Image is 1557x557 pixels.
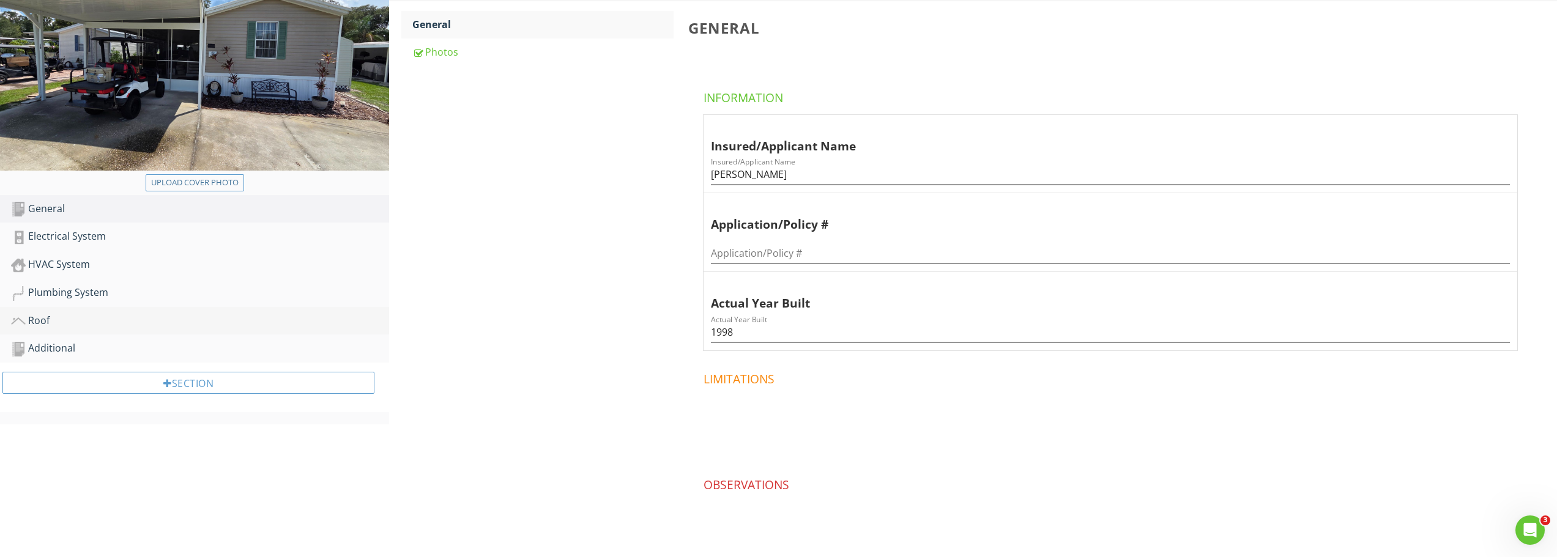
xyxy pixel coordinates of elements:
div: General [11,201,389,217]
div: Insured/Applicant Name [711,120,1470,155]
div: Plumbing System [11,285,389,301]
h4: Observations [704,472,1522,493]
div: Photos [412,45,674,59]
iframe: Intercom live chat [1515,515,1545,545]
div: Roof [11,313,389,329]
div: Additional [11,341,389,356]
div: Section [2,372,374,394]
button: Upload cover photo [146,174,244,191]
h3: General [688,20,1537,36]
div: Electrical System [11,229,389,245]
div: Actual Year Built [711,277,1470,312]
div: General [412,17,674,32]
input: Actual Year Built [711,322,1510,342]
h4: Limitations [704,366,1522,387]
div: Upload cover photo [151,177,239,189]
h4: Information [704,85,1522,106]
input: Application/Policy # [711,243,1510,264]
div: HVAC System [11,257,389,273]
input: Insured/Applicant Name [711,164,1510,185]
div: Application/Policy # [711,198,1470,234]
span: 3 [1540,515,1550,525]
